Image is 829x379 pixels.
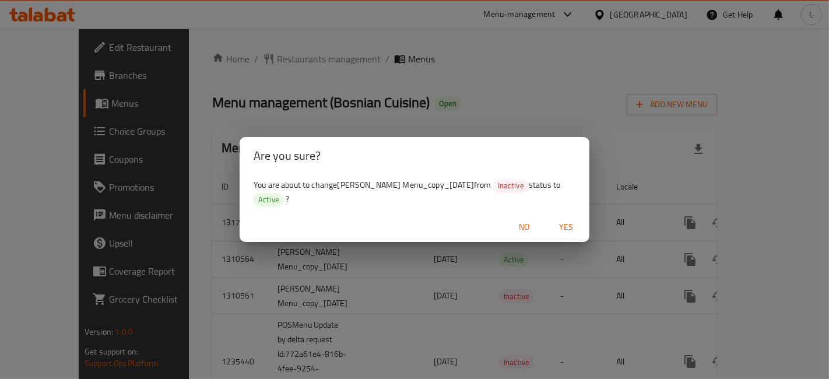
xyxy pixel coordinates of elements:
span: Inactive [493,180,529,191]
div: Active [254,193,284,207]
span: Active [254,194,284,205]
span: You are about to change [PERSON_NAME] Menu_copy_[DATE] from status to ? [254,177,560,206]
span: Yes [552,220,580,234]
button: No [505,216,543,238]
span: No [510,220,538,234]
button: Yes [547,216,585,238]
div: Inactive [493,179,529,193]
h2: Are you sure? [254,146,575,165]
